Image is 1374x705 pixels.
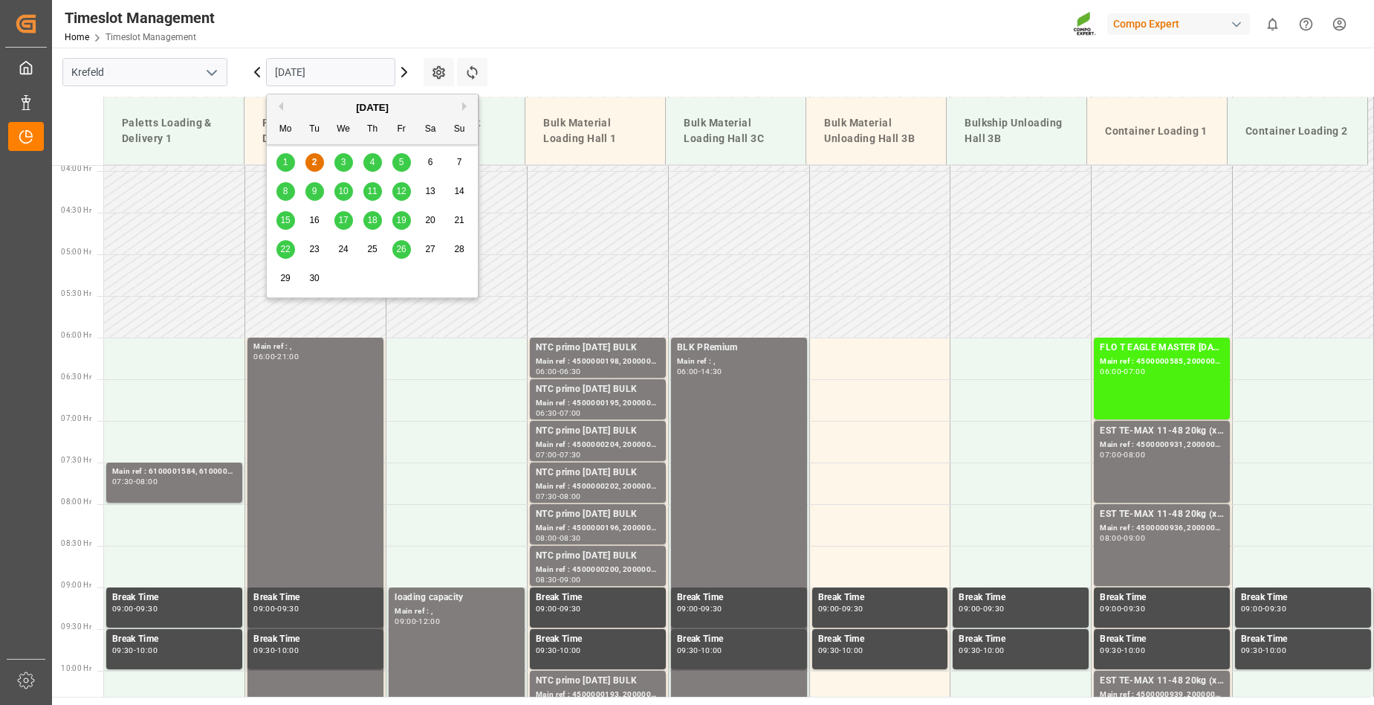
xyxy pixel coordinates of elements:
[818,590,942,605] div: Break Time
[1100,535,1121,541] div: 08:00
[363,153,382,172] div: Choose Thursday, September 4th, 2025
[367,215,377,225] span: 18
[1121,368,1124,375] div: -
[842,647,863,654] div: 10:00
[61,414,91,422] span: 07:00 Hr
[396,244,406,254] span: 26
[677,632,801,647] div: Break Time
[275,647,277,654] div: -
[305,153,324,172] div: Choose Tuesday, September 2nd, 2025
[271,148,474,293] div: month 2025-09
[677,605,699,612] div: 09:00
[334,240,353,259] div: Choose Wednesday, September 24th, 2025
[1124,605,1145,612] div: 09:30
[274,102,283,111] button: Previous Month
[61,622,91,631] span: 09:30 Hr
[1263,605,1265,612] div: -
[839,647,841,654] div: -
[334,211,353,230] div: Choose Wednesday, September 17th, 2025
[363,240,382,259] div: Choose Thursday, September 25th, 2025
[1073,11,1097,37] img: Screenshot%202023-09-29%20at%2010.02.21.png_1712312052.png
[392,120,411,139] div: Fr
[557,605,560,612] div: -
[1099,117,1215,145] div: Container Loading 1
[1239,117,1355,145] div: Container Loading 2
[678,109,794,152] div: Bulk Material Loading Hall 3C
[537,109,653,152] div: Bulk Material Loading Hall 1
[818,632,942,647] div: Break Time
[312,157,317,167] span: 2
[65,32,89,42] a: Home
[421,153,440,172] div: Choose Saturday, September 6th, 2025
[1100,368,1121,375] div: 06:00
[367,186,377,196] span: 11
[959,605,980,612] div: 09:00
[61,539,91,547] span: 08:30 Hr
[280,244,290,254] span: 22
[395,590,519,605] div: loading capacity
[305,240,324,259] div: Choose Tuesday, September 23rd, 2025
[1100,590,1224,605] div: Break Time
[677,368,699,375] div: 06:00
[557,451,560,458] div: -
[1121,451,1124,458] div: -
[61,498,91,506] span: 08:00 Hr
[392,240,411,259] div: Choose Friday, September 26th, 2025
[677,341,801,355] div: BLK PRemium
[395,605,519,618] div: Main ref : ,
[454,215,464,225] span: 21
[560,451,581,458] div: 07:30
[1265,605,1286,612] div: 09:30
[677,647,699,654] div: 09:30
[363,182,382,201] div: Choose Thursday, September 11th, 2025
[536,674,660,689] div: NTC primo [DATE] BULK
[1121,647,1124,654] div: -
[392,153,411,172] div: Choose Friday, September 5th, 2025
[557,493,560,500] div: -
[1124,368,1145,375] div: 07:00
[305,120,324,139] div: Tu
[136,605,158,612] div: 09:30
[536,647,557,654] div: 09:30
[1121,605,1124,612] div: -
[560,576,581,583] div: 09:00
[1100,341,1224,355] div: FLO T EAGLE MASTER [DATE] 25kg (x42) WW
[536,605,557,612] div: 09:00
[536,564,660,576] div: Main ref : 4500000200, 2000000032
[61,206,91,214] span: 04:30 Hr
[450,153,469,172] div: Choose Sunday, September 7th, 2025
[536,397,660,410] div: Main ref : 4500000195, 2000000032
[200,61,222,84] button: open menu
[1100,605,1121,612] div: 09:00
[253,632,377,647] div: Break Time
[112,605,134,612] div: 09:00
[1100,674,1224,689] div: EST TE-MAX 11-48 20kg (x56) WW
[450,240,469,259] div: Choose Sunday, September 28th, 2025
[1124,647,1145,654] div: 10:00
[536,632,660,647] div: Break Time
[399,157,404,167] span: 5
[267,100,478,115] div: [DATE]
[112,647,134,654] div: 09:30
[1121,535,1124,541] div: -
[338,186,348,196] span: 10
[280,215,290,225] span: 15
[980,605,982,612] div: -
[112,632,236,647] div: Break Time
[283,186,288,196] span: 8
[1289,7,1323,41] button: Help Center
[392,182,411,201] div: Choose Friday, September 12th, 2025
[1100,451,1121,458] div: 07:00
[341,157,346,167] span: 3
[421,120,440,139] div: Sa
[276,269,295,288] div: Choose Monday, September 29th, 2025
[536,439,660,451] div: Main ref : 4500000204, 2000000032
[1107,10,1256,38] button: Compo Expert
[253,605,275,612] div: 09:00
[256,109,372,152] div: Paletts Loading & Delivery 2
[1263,647,1265,654] div: -
[136,478,158,485] div: 08:00
[309,244,319,254] span: 23
[61,331,91,339] span: 06:00 Hr
[61,289,91,297] span: 05:30 Hr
